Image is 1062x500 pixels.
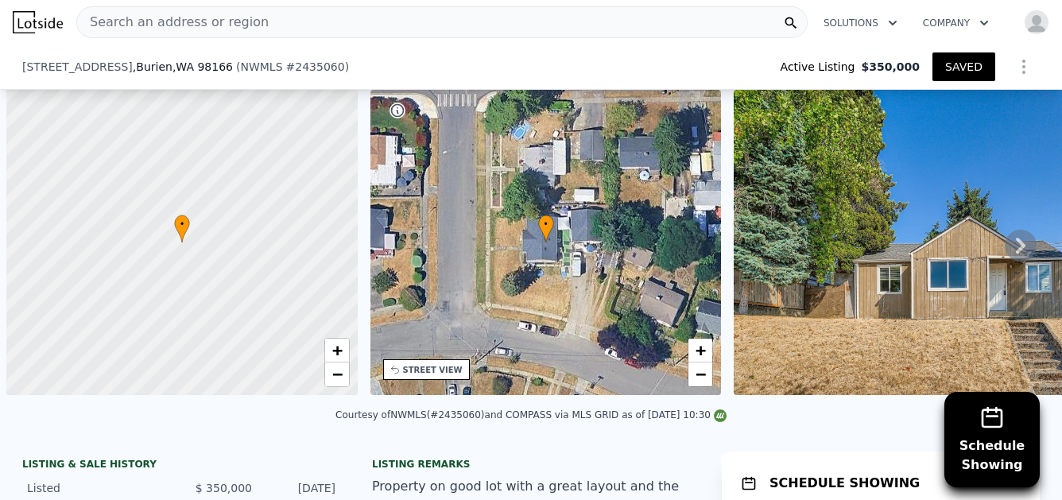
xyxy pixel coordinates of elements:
span: − [696,364,706,384]
div: ( ) [236,59,349,75]
h1: SCHEDULE SHOWING [769,474,920,493]
span: + [331,340,342,360]
button: SAVED [932,52,995,81]
div: LISTING & SALE HISTORY [22,458,340,474]
span: Active Listing [781,59,862,75]
span: [STREET_ADDRESS] [22,59,133,75]
button: ScheduleShowing [944,392,1040,487]
span: # 2435060 [286,60,345,73]
span: $350,000 [861,59,920,75]
div: Listing remarks [372,458,690,471]
a: Zoom in [325,339,349,362]
div: [DATE] [265,480,335,496]
div: • [174,215,190,242]
a: Zoom out [325,362,349,386]
img: Lotside [13,11,63,33]
span: Search an address or region [77,13,269,32]
button: Show Options [1008,51,1040,83]
button: Solutions [811,9,910,37]
a: Zoom out [688,362,712,386]
div: Courtesy of NWMLS (#2435060) and COMPASS via MLS GRID as of [DATE] 10:30 [335,409,727,421]
img: NWMLS Logo [714,409,727,422]
button: Company [910,9,1002,37]
span: • [538,217,554,231]
div: • [538,215,554,242]
span: − [331,364,342,384]
a: Zoom in [688,339,712,362]
div: Listed [27,480,169,496]
span: $ 350,000 [196,482,252,494]
span: • [174,217,190,231]
img: avatar [1024,10,1049,35]
div: STREET VIEW [403,364,463,376]
span: , Burien [133,59,233,75]
span: NWMLS [240,60,282,73]
span: + [696,340,706,360]
span: , WA 98166 [172,60,233,73]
